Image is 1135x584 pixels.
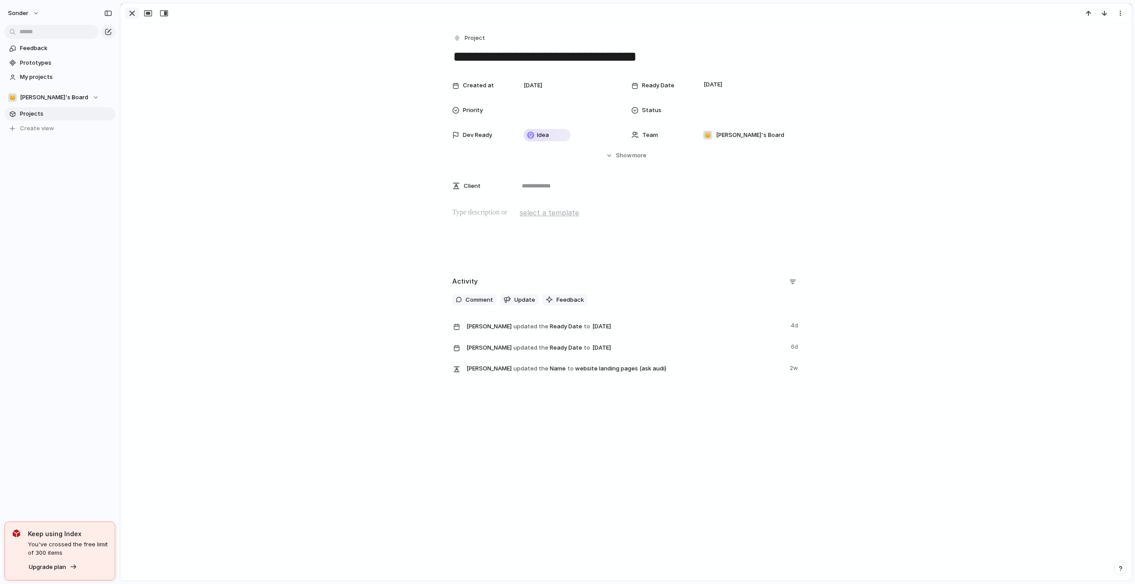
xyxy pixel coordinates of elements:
button: Update [500,294,539,306]
button: Create view [4,122,115,135]
span: sonder [8,9,28,18]
span: [PERSON_NAME]'s Board [20,93,88,102]
span: Upgrade plan [29,563,66,572]
span: Created at [463,81,494,90]
button: Upgrade plan [26,561,80,573]
span: to [567,364,574,373]
h2: Activity [452,276,478,287]
span: Status [642,106,661,115]
div: 👑 [703,131,712,140]
span: [DATE] [590,321,614,332]
span: Feedback [20,44,112,53]
button: Project [451,32,488,45]
span: My projects [20,73,112,82]
span: updated the [513,343,548,352]
span: [DATE] [701,79,725,90]
span: Name website landing pages (ask audi) [466,362,784,374]
span: Projects [20,109,112,118]
span: Team [642,131,658,140]
span: Comment [466,296,493,304]
span: updated the [513,364,548,373]
span: [PERSON_NAME] [466,364,512,373]
span: Feedback [556,296,584,304]
span: Dev Ready [463,131,492,140]
span: Ready Date [642,81,674,90]
span: Show [616,151,632,160]
span: [PERSON_NAME]'s Board [716,131,784,140]
span: Create view [20,124,54,133]
span: Ready Date [466,341,786,354]
a: Projects [4,107,115,121]
span: 6d [791,341,800,351]
a: Feedback [4,42,115,55]
a: My projects [4,70,115,84]
a: Prototypes [4,56,115,70]
span: Project [465,34,485,43]
span: more [632,151,646,160]
span: You've crossed the free limit of 300 items [28,540,108,557]
span: Client [464,182,481,191]
span: [PERSON_NAME] [466,322,512,331]
button: sonder [4,6,44,20]
span: Idea [537,131,549,140]
button: Feedback [542,294,587,306]
button: 👑[PERSON_NAME]'s Board [4,91,115,104]
span: select a template [520,207,579,218]
button: select a template [518,206,580,219]
span: to [584,343,590,352]
span: updated the [513,322,548,331]
span: [DATE] [524,81,542,90]
button: Comment [452,294,497,306]
span: 2w [790,362,800,373]
span: to [584,322,590,331]
span: Keep using Index [28,529,108,538]
span: Ready Date [466,319,785,333]
span: [PERSON_NAME] [466,343,512,352]
span: [DATE] [590,343,614,353]
span: Priority [463,106,483,115]
button: Showmore [452,148,800,164]
div: 👑 [8,93,17,102]
span: Prototypes [20,58,112,67]
span: Update [514,296,535,304]
span: 4d [791,319,800,330]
